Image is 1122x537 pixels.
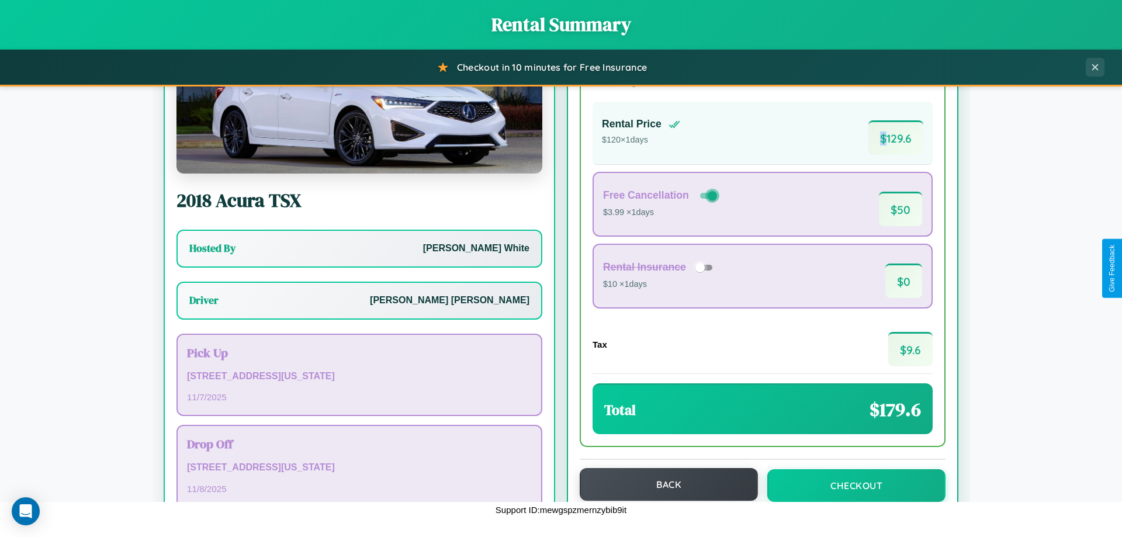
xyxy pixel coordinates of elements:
[187,389,532,405] p: 11 / 7 / 2025
[1108,245,1116,292] div: Give Feedback
[870,397,921,422] span: $ 179.6
[603,189,689,202] h4: Free Cancellation
[580,468,758,501] button: Back
[189,241,236,255] h3: Hosted By
[187,481,532,497] p: 11 / 8 / 2025
[879,192,922,226] span: $ 50
[885,264,922,298] span: $ 0
[604,400,636,420] h3: Total
[603,277,716,292] p: $10 × 1 days
[176,188,542,213] h2: 2018 Acura TSX
[602,118,662,130] h4: Rental Price
[370,292,529,309] p: [PERSON_NAME] [PERSON_NAME]
[187,459,532,476] p: [STREET_ADDRESS][US_STATE]
[593,339,607,349] h4: Tax
[602,133,680,148] p: $ 120 × 1 days
[12,12,1110,37] h1: Rental Summary
[187,344,532,361] h3: Pick Up
[176,57,542,174] img: Acura TSX
[496,502,626,518] p: Support ID: mewgspzmernzybib9it
[888,332,933,366] span: $ 9.6
[603,261,686,273] h4: Rental Insurance
[187,368,532,385] p: [STREET_ADDRESS][US_STATE]
[189,293,219,307] h3: Driver
[868,120,923,155] span: $ 129.6
[603,205,719,220] p: $3.99 × 1 days
[12,497,40,525] div: Open Intercom Messenger
[423,240,529,257] p: [PERSON_NAME] White
[457,61,647,73] span: Checkout in 10 minutes for Free Insurance
[187,435,532,452] h3: Drop Off
[767,469,946,502] button: Checkout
